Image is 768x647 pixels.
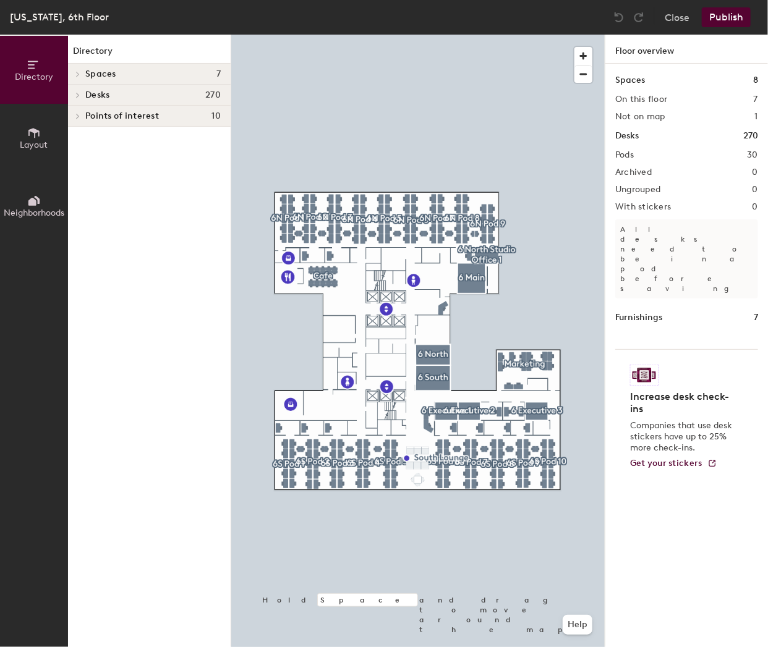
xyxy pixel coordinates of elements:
[85,69,116,79] span: Spaces
[613,11,625,23] img: Undo
[753,202,758,212] h2: 0
[216,69,221,79] span: 7
[633,11,645,23] img: Redo
[85,90,109,100] span: Desks
[630,420,736,454] p: Companies that use desk stickers have up to 25% more check-ins.
[615,167,652,177] h2: Archived
[755,112,758,122] h2: 1
[630,365,659,386] img: Sticker logo
[615,112,665,122] h2: Not on map
[85,111,159,121] span: Points of interest
[753,74,758,87] h1: 8
[20,140,48,150] span: Layout
[205,90,221,100] span: 270
[630,459,717,469] a: Get your stickers
[665,7,689,27] button: Close
[15,72,53,82] span: Directory
[630,458,702,468] span: Get your stickers
[615,202,672,212] h2: With stickers
[211,111,221,121] span: 10
[754,95,758,104] h2: 7
[605,35,768,64] h1: Floor overview
[747,150,758,160] h2: 30
[753,185,758,195] h2: 0
[615,150,634,160] h2: Pods
[615,185,661,195] h2: Ungrouped
[10,9,109,25] div: [US_STATE], 6th Floor
[630,391,736,415] h4: Increase desk check-ins
[615,311,662,324] h1: Furnishings
[68,44,231,64] h1: Directory
[615,74,645,87] h1: Spaces
[743,129,758,143] h1: 270
[754,311,758,324] h1: 7
[615,95,668,104] h2: On this floor
[4,208,64,218] span: Neighborhoods
[615,129,639,143] h1: Desks
[702,7,751,27] button: Publish
[563,615,592,635] button: Help
[615,219,758,298] p: All desks need to be in a pod before saving
[753,167,758,177] h2: 0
